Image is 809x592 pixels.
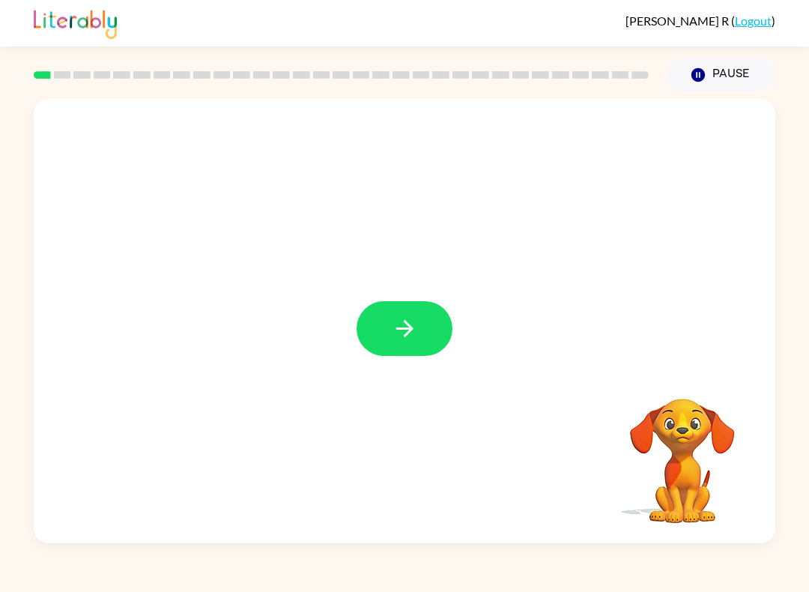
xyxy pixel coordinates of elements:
video: Your browser must support playing .mp4 files to use Literably. Please try using another browser. [607,375,757,525]
div: ( ) [625,13,775,28]
button: Pause [667,58,775,92]
a: Logout [735,13,772,28]
img: Literably [34,6,117,39]
span: [PERSON_NAME] R [625,13,731,28]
